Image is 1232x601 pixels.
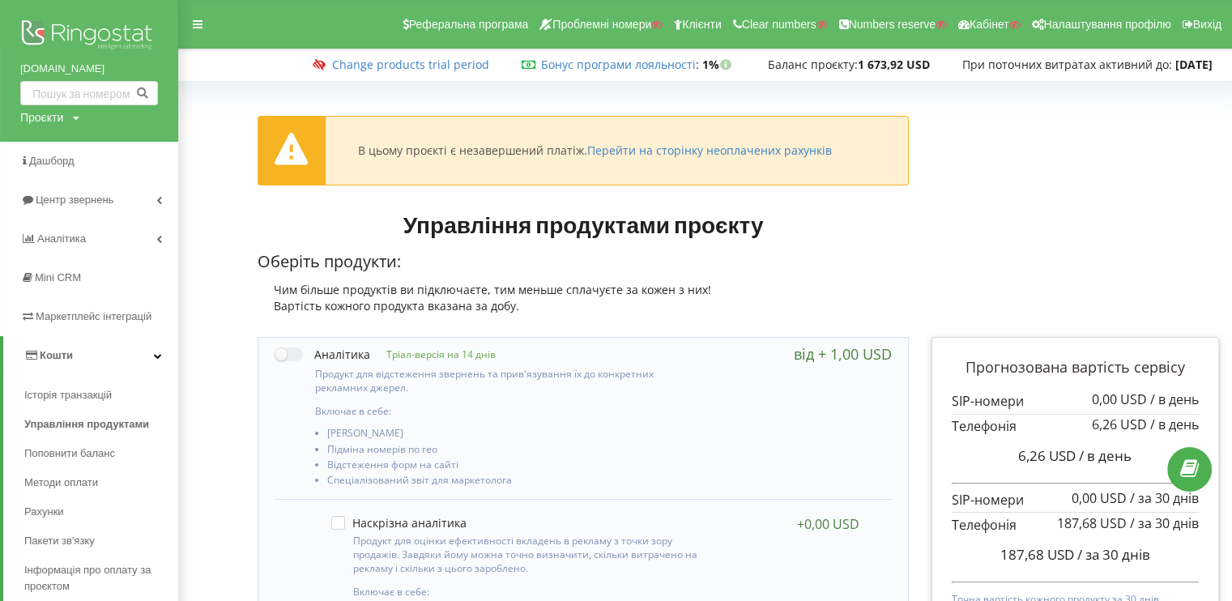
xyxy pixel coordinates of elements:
p: Продукт для оцінки ефективності вкладень в рекламу з точки зору продажів. Завдяки йому можна точн... [353,534,701,575]
div: Проєкти [20,109,63,126]
span: Баланс проєкту: [768,57,858,72]
li: Підміна номерів по гео [327,444,706,459]
span: При поточних витратах активний до: [962,57,1172,72]
p: Продукт для відстеження звернень та прив'язування їх до конкретних рекламних джерел. [315,367,706,394]
span: 0,00 USD [1092,390,1147,408]
span: Аналiтика [37,232,86,245]
a: Управління продуктами [24,410,178,439]
span: : [541,57,699,72]
div: В цьому проєкті є незавершений платіж. [358,143,832,158]
span: / за 30 днів [1130,489,1199,507]
span: / за 30 днів [1077,545,1150,564]
span: Numbers reserve [849,18,936,31]
span: Маркетплейс інтеграцій [36,310,151,322]
p: Телефонія [952,417,1199,436]
a: Поповнити баланс [24,439,178,468]
a: Методи оплати [24,468,178,497]
span: Центр звернень [36,194,113,206]
a: Рахунки [24,497,178,526]
p: SIP-номери [952,392,1199,411]
li: [PERSON_NAME] [327,428,706,443]
div: від + 1,00 USD [794,346,892,362]
div: Вартість кожного продукта вказана за добу. [258,298,909,314]
span: / за 30 днів [1130,514,1199,532]
img: Ringostat logo [20,16,158,57]
p: Включає в себе: [353,585,701,599]
span: Mini CRM [35,271,81,283]
p: Оберіть продукти: [258,250,909,274]
li: Спеціалізований звіт для маркетолога [327,475,706,490]
span: / в день [1150,416,1199,433]
a: Інформація про оплату за проєктом [24,556,178,601]
span: Клієнти [682,18,722,31]
p: Тріал-версія на 14 днів [370,347,496,361]
span: Кабінет [970,18,1009,31]
p: Прогнозована вартість сервісу [952,357,1199,378]
a: [DOMAIN_NAME] [20,61,158,77]
span: / в день [1150,390,1199,408]
a: Бонус програми лояльності [541,57,696,72]
span: Рахунки [24,504,64,520]
span: Кошти [40,349,73,361]
span: 0,00 USD [1072,489,1127,507]
span: Поповнити баланс [24,445,115,462]
span: Вихід [1193,18,1221,31]
a: Кошти [3,336,178,375]
span: Дашборд [29,155,75,167]
span: 6,26 USD [1092,416,1147,433]
span: Проблемні номери [552,18,651,31]
label: Аналітика [275,346,370,363]
a: Історія транзакцій [24,381,178,410]
label: Наскрізна аналітика [331,516,467,530]
strong: 1 673,92 USD [858,57,930,72]
span: Clear numbers [742,18,816,31]
a: Пакети зв'язку [24,526,178,556]
p: SIP-номери [952,491,1199,509]
li: Відстеження форм на сайті [327,459,706,475]
span: Управління продуктами [24,416,149,433]
span: 187,68 USD [1000,545,1074,564]
span: 187,68 USD [1057,514,1127,532]
span: Реферальна програма [409,18,529,31]
div: Чим більше продуктів ви підключаєте, тим меньше сплачуєте за кожен з них! [258,282,909,298]
a: Change products trial period [332,57,489,72]
input: Пошук за номером [20,81,158,105]
span: Методи оплати [24,475,98,491]
h1: Управління продуктами проєкту [258,210,909,239]
strong: [DATE] [1175,57,1213,72]
p: Включає в себе: [315,404,706,418]
div: +0,00 USD [797,516,859,532]
strong: 1% [702,57,735,72]
span: 6,26 USD [1018,446,1076,465]
p: Телефонія [952,516,1199,535]
span: / в день [1079,446,1132,465]
a: Перейти на сторінку неоплачених рахунків [587,143,832,158]
span: Налаштування профілю [1043,18,1170,31]
span: Історія транзакцій [24,387,112,403]
span: Пакети зв'язку [24,533,95,549]
span: Інформація про оплату за проєктом [24,562,170,595]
